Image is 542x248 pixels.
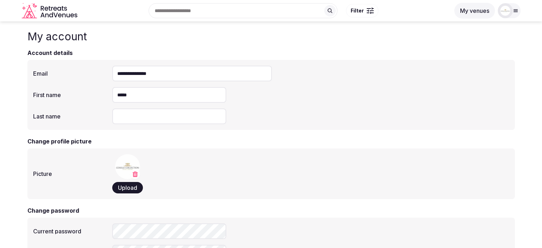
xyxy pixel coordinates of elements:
h1: My account [27,30,87,43]
label: First name [33,92,113,98]
label: Last name [33,113,113,119]
label: Current password [33,228,113,234]
img: Coselli Collection [500,6,510,16]
h3: Account details [27,49,515,57]
button: Filter [346,4,378,17]
svg: Retreats and Venues company logo [22,3,79,19]
span: Filter [351,7,364,14]
button: Upload [112,182,143,193]
h3: Change profile picture [27,137,515,146]
label: Email [33,71,113,76]
span: Upload [118,184,137,191]
a: Visit the homepage [22,3,79,19]
img: Avatar [115,154,140,179]
a: My venues [454,7,495,14]
h3: Change password [27,206,515,215]
button: My venues [454,3,495,19]
label: Picture [33,171,113,177]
